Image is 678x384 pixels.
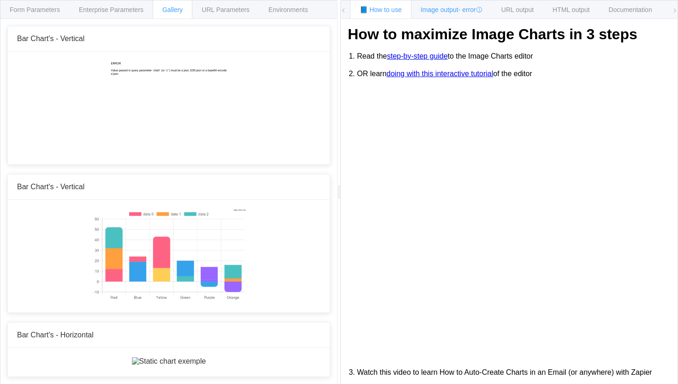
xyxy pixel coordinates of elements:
[360,6,402,13] span: 📘 How to use
[357,364,671,381] li: Watch this video to learn How to Auto-Create Charts in an Email (or anywhere) with Zapier
[10,6,60,13] span: Form Parameters
[202,6,250,13] span: URL Parameters
[421,6,482,13] span: Image output
[17,183,84,191] span: Bar Chart's - Vertical
[501,6,534,13] span: URL output
[17,331,94,339] span: Bar Chart's - Horizontal
[92,209,245,301] img: Static chart exemple
[17,35,84,42] span: Bar Chart's - Vertical
[553,6,589,13] span: HTML output
[348,26,671,43] h1: How to maximize Image Charts in 3 steps
[110,61,228,153] img: Static chart exemple
[357,48,671,65] li: Read the to the Image Charts editor
[609,6,652,13] span: Documentation
[357,65,671,83] li: OR learn of the editor
[132,357,206,366] img: Static chart exemple
[162,6,183,13] span: Gallery
[458,6,482,13] span: - error
[387,52,448,60] a: step-by-step guide
[387,70,493,78] a: doing with this interactive tutorial
[268,6,308,13] span: Environments
[79,6,143,13] span: Enterprise Parameters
